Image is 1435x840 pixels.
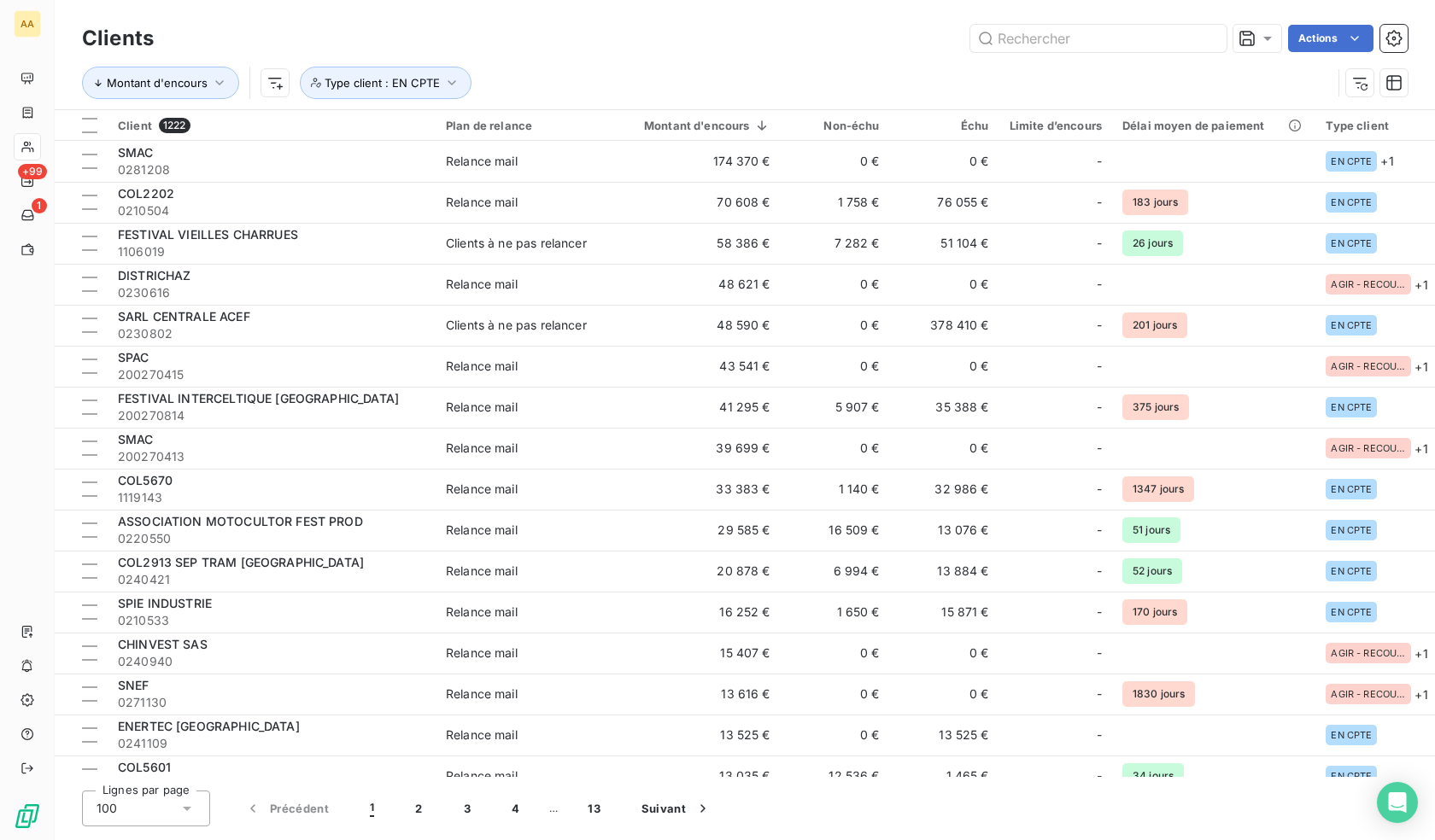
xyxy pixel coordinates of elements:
span: + 1 [1414,358,1427,376]
span: 1 [370,800,374,817]
div: Relance mail [446,399,518,416]
td: 0 € [781,633,890,674]
span: COL2913 SEP TRAM [GEOGRAPHIC_DATA] [118,555,364,569]
span: AGIR - RECOUVREMENT [1331,443,1406,453]
span: + 1 [1414,685,1427,703]
span: 0240421 [118,571,425,588]
td: 0 € [890,633,999,674]
td: 7 282 € [781,223,890,264]
td: 15 871 € [890,592,999,633]
div: Relance mail [446,726,518,744]
td: 0 € [781,428,890,469]
span: - [1097,276,1102,293]
span: +99 [18,164,47,179]
span: EN CPTE [1331,607,1372,617]
div: Clients à ne pas relancer [446,317,587,334]
div: Relance mail [446,276,518,293]
td: 32 986 € [890,469,999,510]
span: 0230616 [118,284,425,301]
button: 4 [491,790,540,826]
button: Montant d'encours [82,67,239,99]
span: 200270413 [118,448,425,465]
span: EN CPTE [1331,771,1372,781]
span: COL5670 [118,473,173,487]
span: 100 [97,800,117,817]
span: AGIR - RECOUVREMENT [1331,648,1406,658]
span: 1222 [159,118,190,133]
span: EN CPTE [1331,525,1372,535]
div: Relance mail [446,481,518,498]
td: 5 907 € [781,387,890,428]
button: Précédent [224,790,349,826]
td: 6 994 € [781,551,890,592]
span: - [1097,358,1102,375]
div: Non-échu [791,119,880,132]
td: 1 465 € [890,755,999,796]
span: 183 jours [1122,190,1188,215]
td: 43 541 € [613,346,781,387]
div: Échu [900,119,989,132]
div: Relance mail [446,522,518,539]
td: 39 699 € [613,428,781,469]
span: 0240940 [118,653,425,670]
td: 35 388 € [890,387,999,428]
span: 0271130 [118,694,425,711]
span: COL2202 [118,186,174,201]
button: 3 [443,790,491,826]
span: - [1097,194,1102,211]
button: 2 [395,790,442,826]
td: 15 407 € [613,633,781,674]
span: SPAC [118,350,149,365]
div: Type client [1326,119,1427,132]
span: + 1 [1414,645,1427,662]
td: 16 509 € [781,510,890,551]
span: 52 jours [1122,558,1182,584]
span: - [1097,645,1102,662]
span: 0281208 [118,161,425,178]
span: 0230802 [118,325,425,342]
span: - [1097,153,1102,170]
td: 1 758 € [781,182,890,223]
td: 0 € [781,305,890,346]
span: EN CPTE [1331,402,1372,412]
td: 41 295 € [613,387,781,428]
span: ENERTEC [GEOGRAPHIC_DATA] [118,719,300,733]
div: Relance mail [446,358,518,375]
td: 13 884 € [890,551,999,592]
div: Relance mail [446,194,518,211]
span: AGIR - RECOUVREMENT [1331,689,1406,699]
span: COL5601 [118,760,171,774]
td: 0 € [890,674,999,715]
span: 0270118 [118,776,425,793]
td: 48 621 € [613,264,781,305]
span: SPIE INDUSTRIE [118,596,212,610]
h3: Clients [82,23,154,54]
span: FESTIVAL VIEILLES CHARRUES [118,227,298,242]
span: + 1 [1414,276,1427,294]
span: … [540,795,567,822]
img: Logo LeanPay [14,802,41,830]
div: Relance mail [446,440,518,457]
button: 13 [567,790,621,826]
div: Limite d’encours [1010,119,1102,132]
td: 0 € [890,141,999,182]
td: 174 370 € [613,141,781,182]
div: Plan de relance [446,119,603,132]
div: Relance mail [446,645,518,662]
div: Relance mail [446,767,518,785]
td: 13 076 € [890,510,999,551]
button: Suivant [621,790,732,826]
span: - [1097,726,1102,744]
div: Relance mail [446,604,518,621]
td: 0 € [890,428,999,469]
span: 200270415 [118,366,425,383]
span: 375 jours [1122,394,1189,420]
div: Délai moyen de paiement [1122,119,1305,132]
td: 76 055 € [890,182,999,223]
span: 26 jours [1122,230,1183,256]
span: SNEF [118,678,149,692]
span: SMAC [118,432,154,446]
span: - [1097,522,1102,539]
button: 1 [349,790,395,826]
span: 1119143 [118,489,425,506]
